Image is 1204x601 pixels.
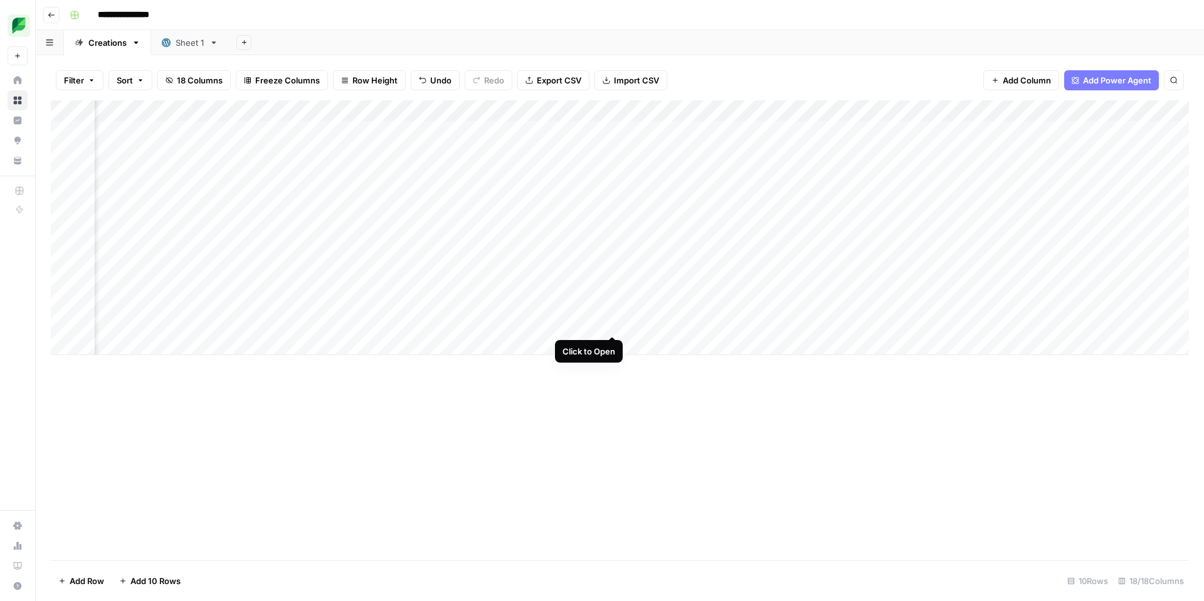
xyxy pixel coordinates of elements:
[176,36,204,49] div: Sheet 1
[8,14,30,37] img: SproutSocial Logo
[1083,74,1151,87] span: Add Power Agent
[562,345,615,358] div: Click to Open
[8,110,28,130] a: Insights
[157,70,231,90] button: 18 Columns
[983,70,1059,90] button: Add Column
[51,571,112,591] button: Add Row
[1064,70,1159,90] button: Add Power Agent
[64,30,151,55] a: Creations
[1003,74,1051,87] span: Add Column
[614,74,659,87] span: Import CSV
[8,130,28,151] a: Opportunities
[108,70,152,90] button: Sort
[1062,571,1113,591] div: 10 Rows
[594,70,667,90] button: Import CSV
[537,74,581,87] span: Export CSV
[70,575,104,587] span: Add Row
[8,151,28,171] a: Your Data
[177,74,223,87] span: 18 Columns
[151,30,229,55] a: Sheet 1
[8,90,28,110] a: Browse
[8,70,28,90] a: Home
[117,74,133,87] span: Sort
[517,70,589,90] button: Export CSV
[1113,571,1189,591] div: 18/18 Columns
[8,10,28,41] button: Workspace: SproutSocial
[88,36,127,49] div: Creations
[484,74,504,87] span: Redo
[64,74,84,87] span: Filter
[8,556,28,576] a: Learning Hub
[411,70,460,90] button: Undo
[130,575,181,587] span: Add 10 Rows
[8,516,28,536] a: Settings
[236,70,328,90] button: Freeze Columns
[8,576,28,596] button: Help + Support
[112,571,188,591] button: Add 10 Rows
[255,74,320,87] span: Freeze Columns
[56,70,103,90] button: Filter
[333,70,406,90] button: Row Height
[465,70,512,90] button: Redo
[8,536,28,556] a: Usage
[430,74,451,87] span: Undo
[352,74,398,87] span: Row Height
